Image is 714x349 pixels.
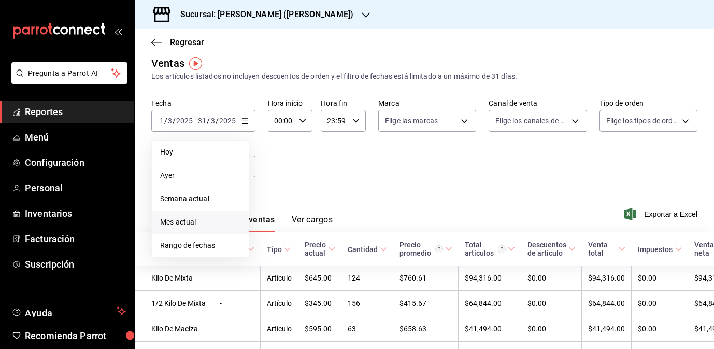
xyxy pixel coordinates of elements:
span: Facturación [25,232,126,246]
label: Marca [378,100,476,107]
span: Personal [25,181,126,195]
span: Semana actual [160,193,240,204]
td: $645.00 [298,266,341,291]
span: Regresar [170,37,204,47]
td: $345.00 [298,291,341,316]
span: Ayer [160,170,240,181]
label: Tipo de orden [599,100,697,107]
div: Cantidad [348,245,378,254]
td: - [213,291,261,316]
span: Configuración [25,156,126,170]
span: / [216,117,219,125]
td: Kilo De Mixta [135,266,213,291]
span: Precio actual [305,241,335,257]
input: -- [159,117,164,125]
span: Elige los tipos de orden [606,116,678,126]
button: Regresar [151,37,204,47]
td: $760.61 [393,266,459,291]
span: - [194,117,196,125]
span: Elige las marcas [385,116,438,126]
td: $0.00 [632,291,688,316]
label: Hora inicio [268,100,313,107]
svg: El total artículos considera cambios de precios en los artículos así como costos adicionales por ... [498,245,506,253]
span: Hoy [160,147,240,158]
td: $0.00 [632,316,688,342]
div: navigation tabs [168,215,333,232]
div: Descuentos de artículo [527,241,566,257]
td: $415.67 [393,291,459,316]
td: $0.00 [521,266,582,291]
span: Tipo [267,245,291,254]
span: Menú [25,130,126,144]
td: $595.00 [298,316,341,342]
button: Pregunta a Parrot AI [11,62,127,84]
input: ---- [176,117,193,125]
td: $64,844.00 [459,291,521,316]
div: Ventas [151,55,184,71]
span: Venta total [588,241,625,257]
img: Tooltip marker [189,57,202,70]
span: / [207,117,210,125]
a: Pregunta a Parrot AI [7,75,127,86]
span: Precio promedio [399,241,452,257]
td: $41,494.00 [582,316,632,342]
label: Fecha [151,100,255,107]
td: Artículo [261,266,298,291]
input: -- [210,117,216,125]
label: Canal de venta [489,100,587,107]
td: 156 [341,291,393,316]
td: $41,494.00 [459,316,521,342]
td: $94,316.00 [582,266,632,291]
td: Kilo De Maciza [135,316,213,342]
button: open_drawer_menu [114,27,122,35]
div: Precio promedio [399,241,443,257]
span: Impuestos [638,245,682,254]
td: - [213,316,261,342]
span: Descuentos de artículo [527,241,576,257]
td: 1/2 Kilo De Mixta [135,291,213,316]
span: Inventarios [25,206,126,220]
input: -- [197,117,207,125]
input: -- [167,117,173,125]
button: Ver cargos [292,215,333,232]
span: Total artículos [465,241,515,257]
span: Pregunta a Parrot AI [28,68,111,79]
td: Artículo [261,316,298,342]
span: / [173,117,176,125]
td: Artículo [261,291,298,316]
span: Reportes [25,105,126,119]
span: Cantidad [348,245,387,254]
span: Suscripción [25,257,126,271]
td: $0.00 [521,291,582,316]
td: 124 [341,266,393,291]
div: Tipo [267,245,282,254]
td: $0.00 [521,316,582,342]
button: Exportar a Excel [626,208,697,220]
h3: Sucursal: [PERSON_NAME] ([PERSON_NAME]) [172,8,353,21]
td: 63 [341,316,393,342]
td: $94,316.00 [459,266,521,291]
span: / [164,117,167,125]
div: Total artículos [465,241,506,257]
div: Precio actual [305,241,326,257]
td: $658.63 [393,316,459,342]
span: Rango de fechas [160,240,240,251]
div: Impuestos [638,245,673,254]
td: - [213,266,261,291]
input: ---- [219,117,236,125]
td: $0.00 [632,266,688,291]
div: Los artículos listados no incluyen descuentos de orden y el filtro de fechas está limitado a un m... [151,71,697,82]
span: Recomienda Parrot [25,329,126,343]
div: Venta total [588,241,616,257]
span: Mes actual [160,217,240,228]
button: Ver ventas [233,215,275,232]
svg: Precio promedio = Total artículos / cantidad [435,245,443,253]
span: Ayuda [25,305,112,317]
span: Elige los canales de venta [495,116,567,126]
label: Hora fin [321,100,366,107]
td: $64,844.00 [582,291,632,316]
